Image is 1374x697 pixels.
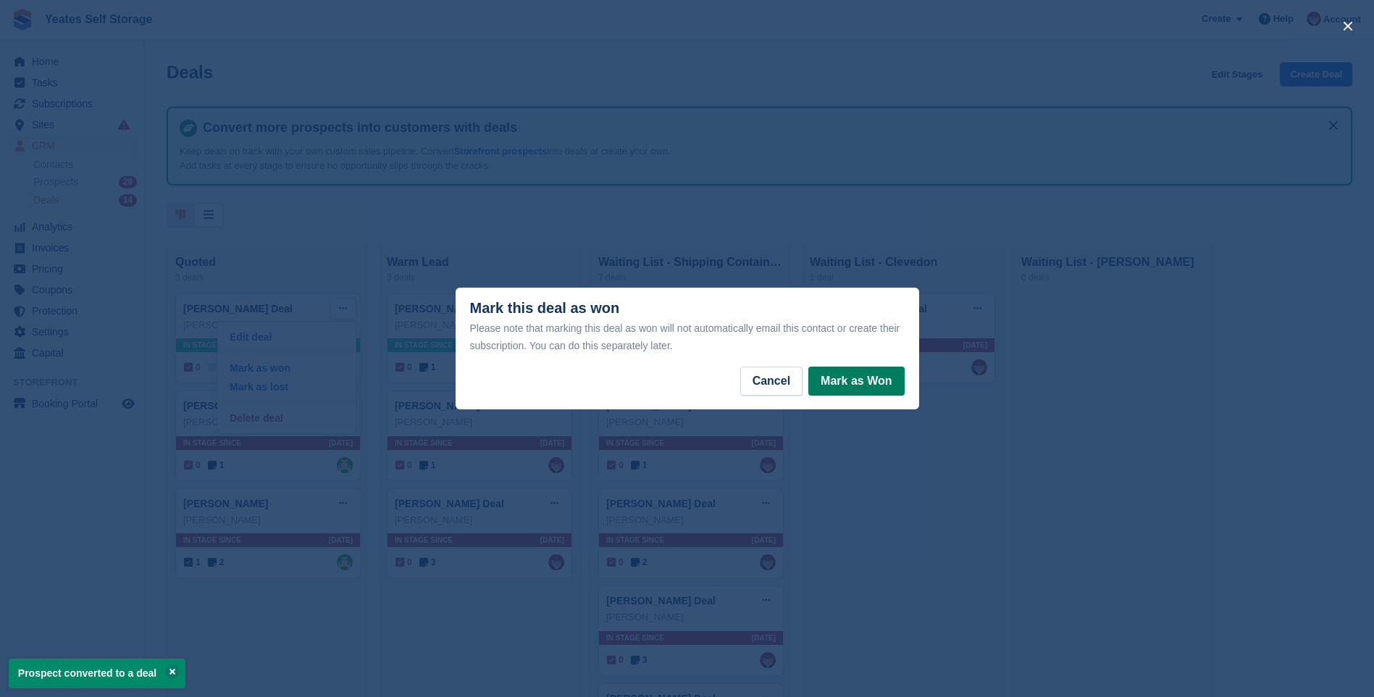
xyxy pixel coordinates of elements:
[1336,14,1360,38] button: close
[808,367,904,396] button: Mark as Won
[740,367,803,396] button: Cancel
[470,300,905,354] div: Mark this deal as won
[9,659,185,688] p: Prospect converted to a deal
[470,320,905,354] div: Please note that marking this deal as won will not automatically email this contact or create the...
